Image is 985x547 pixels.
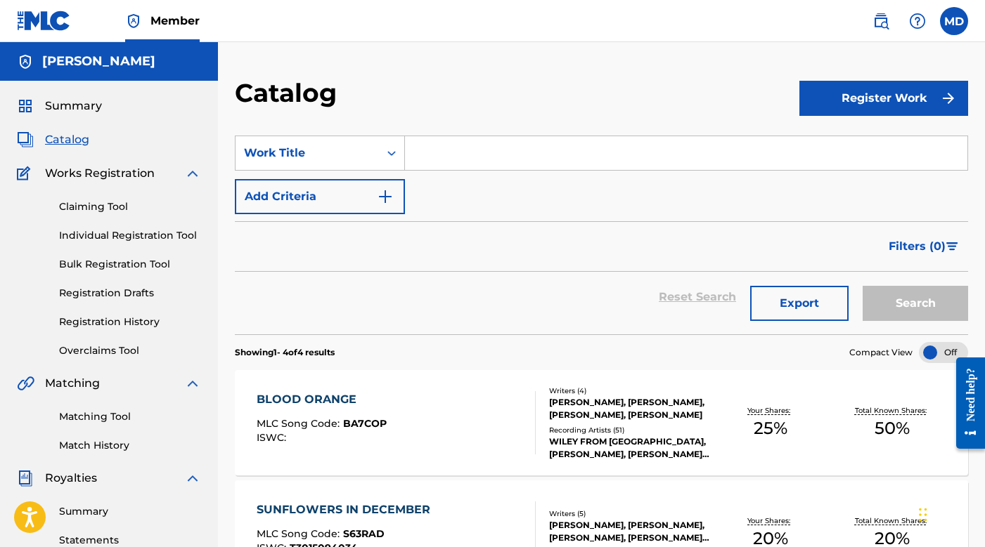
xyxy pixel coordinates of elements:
img: f7272a7cc735f4ea7f67.svg [940,90,957,107]
span: MLC Song Code : [257,417,343,430]
div: Drag [919,494,927,536]
img: Works Registration [17,165,35,182]
span: Catalog [45,131,89,148]
h5: Malik Drake [42,53,155,70]
div: Work Title [244,145,371,162]
img: Matching [17,375,34,392]
a: Overclaims Tool [59,343,201,358]
span: Member [150,13,200,29]
div: [PERSON_NAME], [PERSON_NAME], [PERSON_NAME], [PERSON_NAME], [PERSON_NAME] [549,519,710,544]
img: MLC Logo [17,11,71,31]
button: Add Criteria [235,179,405,214]
img: expand [184,375,201,392]
div: User Menu [940,7,968,35]
img: Summary [17,98,34,114]
div: [PERSON_NAME], [PERSON_NAME], [PERSON_NAME], [PERSON_NAME] [549,396,710,421]
a: Registration Drafts [59,286,201,301]
img: 9d2ae6d4665cec9f34b9.svg [377,188,394,205]
img: filter [946,242,958,251]
button: Register Work [799,81,968,116]
a: SummarySummary [17,98,102,114]
a: Summary [59,504,201,519]
span: 50 % [875,416,910,441]
img: help [909,13,926,29]
span: Works Registration [45,165,155,182]
span: MLC Song Code : [257,527,343,540]
a: Individual Registration Tool [59,228,201,243]
a: Registration History [59,315,201,329]
img: Top Rightsholder [125,13,142,29]
img: search [873,13,889,29]
span: Filters ( 0 ) [889,238,946,255]
span: Royalties [45,470,97,487]
div: Recording Artists ( 51 ) [549,425,710,435]
span: Compact View [849,346,913,359]
div: BLOOD ORANGE [257,391,387,408]
div: Writers ( 5 ) [549,508,710,519]
span: Matching [45,375,100,392]
h2: Catalog [235,77,344,109]
span: Summary [45,98,102,114]
form: Search Form [235,136,968,334]
a: Claiming Tool [59,199,201,214]
div: WILEY FROM [GEOGRAPHIC_DATA], [PERSON_NAME], [PERSON_NAME], [PERSON_NAME], [PERSON_NAME] FROM [GE... [549,435,710,461]
img: Accounts [17,53,34,70]
p: Your Shares: [747,405,794,416]
span: ISWC : [257,431,290,444]
div: SUNFLOWERS IN DECEMBER [257,501,437,518]
button: Export [750,286,849,321]
span: 25 % [754,416,787,441]
a: Public Search [867,7,895,35]
iframe: Resource Center [946,347,985,460]
p: Total Known Shares: [855,405,930,416]
p: Showing 1 - 4 of 4 results [235,346,335,359]
div: Writers ( 4 ) [549,385,710,396]
p: Your Shares: [747,515,794,526]
a: Match History [59,438,201,453]
a: Bulk Registration Tool [59,257,201,272]
div: Help [903,7,932,35]
a: Matching Tool [59,409,201,424]
img: expand [184,470,201,487]
img: Royalties [17,470,34,487]
span: S63RAD [343,527,385,540]
iframe: Chat Widget [915,480,985,547]
p: Total Known Shares: [855,515,930,526]
a: CatalogCatalog [17,131,89,148]
a: BLOOD ORANGEMLC Song Code:BA7COPISWC:Writers (4)[PERSON_NAME], [PERSON_NAME], [PERSON_NAME], [PER... [235,370,968,475]
span: BA7COP [343,417,387,430]
button: Filters (0) [880,229,968,264]
img: Catalog [17,131,34,148]
img: expand [184,165,201,182]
